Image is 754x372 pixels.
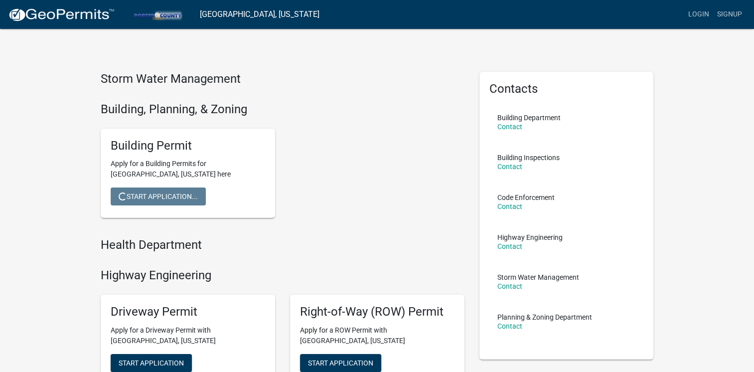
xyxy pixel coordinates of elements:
a: Signup [713,5,746,24]
a: Contact [497,282,522,290]
a: Contact [497,123,522,131]
h5: Building Permit [111,139,265,153]
h5: Driveway Permit [111,305,265,319]
span: Start Application... [119,192,198,200]
a: [GEOGRAPHIC_DATA], [US_STATE] [200,6,319,23]
button: Start Application [300,354,381,372]
button: Start Application... [111,187,206,205]
p: Code Enforcement [497,194,555,201]
p: Apply for a Building Permits for [GEOGRAPHIC_DATA], [US_STATE] here [111,159,265,180]
span: Start Application [119,359,184,367]
p: Highway Engineering [497,234,563,241]
a: Contact [497,202,522,210]
h4: Health Department [101,238,464,252]
p: Apply for a Driveway Permit with [GEOGRAPHIC_DATA], [US_STATE] [111,325,265,346]
h4: Building, Planning, & Zoning [101,102,464,117]
a: Login [684,5,713,24]
h5: Right-of-Way (ROW) Permit [300,305,454,319]
p: Building Inspections [497,154,560,161]
h5: Contacts [489,82,644,96]
a: Contact [497,242,522,250]
a: Contact [497,163,522,171]
span: Start Application [308,359,373,367]
p: Planning & Zoning Department [497,314,592,321]
h4: Storm Water Management [101,72,464,86]
p: Storm Water Management [497,274,579,281]
button: Start Application [111,354,192,372]
p: Apply for a ROW Permit with [GEOGRAPHIC_DATA], [US_STATE] [300,325,454,346]
h4: Highway Engineering [101,268,464,283]
p: Building Department [497,114,561,121]
a: Contact [497,322,522,330]
img: Porter County, Indiana [123,7,192,21]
